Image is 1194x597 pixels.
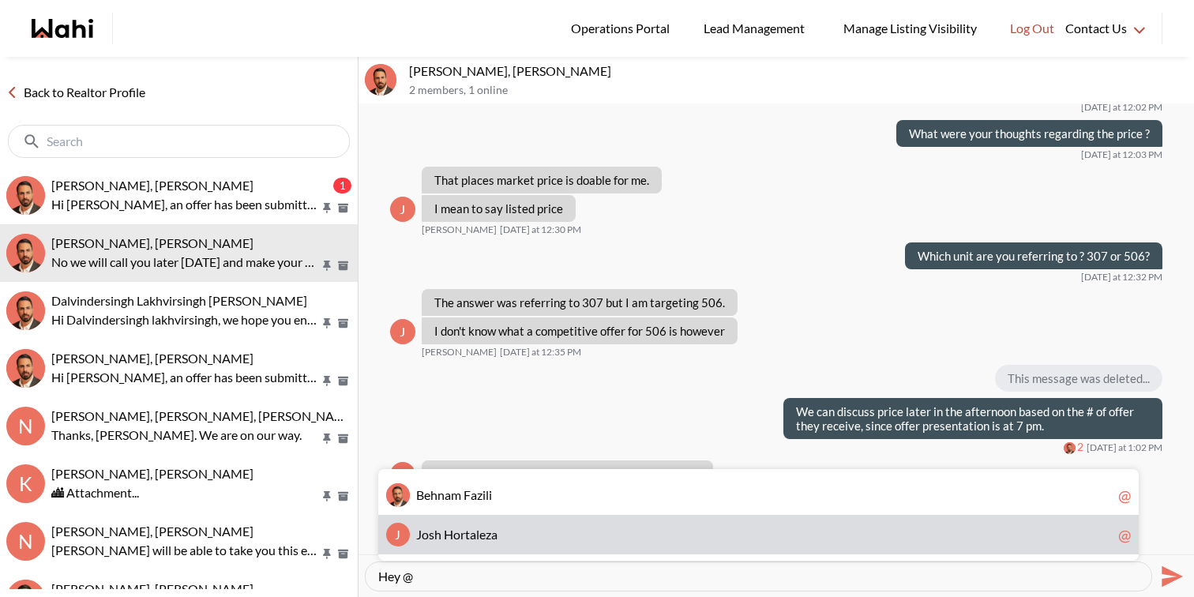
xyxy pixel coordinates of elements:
[465,527,470,542] span: t
[390,462,415,487] div: J
[51,178,253,193] span: [PERSON_NAME], [PERSON_NAME]
[477,487,482,502] span: z
[471,487,477,502] span: a
[320,259,334,272] button: Pin
[6,522,45,561] div: N
[476,527,479,542] span: l
[320,490,334,503] button: Pin
[6,464,45,503] div: k
[6,407,45,445] div: N
[335,259,351,272] button: Archive
[51,466,253,481] span: [PERSON_NAME], [PERSON_NAME]
[51,483,351,502] div: 🏙 Attachment...
[335,432,351,445] button: Archive
[429,527,434,542] span: s
[424,487,430,502] span: e
[378,515,1139,554] a: JJoshHortaleza@
[6,176,45,215] img: k
[1118,486,1131,505] div: @
[6,234,45,272] img: J
[1064,442,1076,454] img: B
[320,374,334,388] button: Pin
[445,487,451,502] span: a
[1077,441,1083,454] span: 2
[422,346,497,359] span: [PERSON_NAME]
[47,133,314,149] input: Search
[1152,558,1188,594] button: Send
[909,126,1150,141] p: What were your thoughts regarding the price ?
[6,349,45,388] div: Caroline Rouben, Behnam
[390,319,415,344] div: J
[51,581,253,596] span: [PERSON_NAME], [PERSON_NAME]
[422,527,429,542] span: o
[491,527,497,542] span: a
[416,527,422,542] span: J
[500,223,581,236] time: 2025-09-10T16:30:56.724Z
[390,197,415,222] div: J
[51,524,253,539] span: [PERSON_NAME], [PERSON_NAME]
[430,487,437,502] span: h
[839,18,982,39] span: Manage Listing Visibility
[320,432,334,445] button: Pin
[51,293,307,308] span: Dalvindersingh Lakhvirsingh [PERSON_NAME]
[416,487,424,502] span: B
[1064,442,1076,454] div: Behnam Fazili
[51,408,357,423] span: [PERSON_NAME], [PERSON_NAME], [PERSON_NAME]
[704,18,810,39] span: Lead Management
[365,64,396,96] div: Josh Hortaleza, Behnam
[51,195,320,214] p: Hi [PERSON_NAME], an offer has been submitted for [STREET_ADDRESS]. If you’re still interested in...
[320,201,334,215] button: Pin
[409,63,1188,79] p: [PERSON_NAME], [PERSON_NAME]
[489,487,492,502] span: i
[1087,441,1162,454] time: 2025-09-10T17:02:53.191Z
[365,64,396,96] img: J
[386,483,410,507] div: Behnam Fazili
[6,234,45,272] div: Josh Hortaleza, Behnam
[51,541,320,560] p: [PERSON_NAME] will be able to take you this evening. We have made a new chat so you can coordinat...
[378,569,1139,584] textarea: Type your message
[333,178,351,193] div: 1
[486,487,489,502] span: l
[464,487,471,502] span: F
[437,487,445,502] span: n
[434,324,725,338] p: I don't know what a competitive offer for 506 is however
[470,527,476,542] span: a
[422,223,497,236] span: [PERSON_NAME]
[335,374,351,388] button: Archive
[500,346,581,359] time: 2025-09-10T16:35:45.852Z
[995,365,1162,392] div: This message was deleted...
[409,84,1188,97] p: 2 members , 1 online
[378,475,1139,515] a: BBehnamFazili@
[386,523,410,546] div: J
[320,317,334,330] button: Pin
[482,487,486,502] span: i
[1081,148,1162,161] time: 2025-09-10T16:03:08.655Z
[434,201,563,216] p: I mean to say listed price
[6,291,45,330] div: Dalvindersingh Lakhvirsingh Jaswal, Behnam
[460,527,465,542] span: r
[486,527,491,542] span: z
[386,483,410,507] img: B
[434,295,725,310] p: The answer was referring to 307 but I am targeting 506.
[1081,271,1162,283] time: 2025-09-10T16:32:38.357Z
[571,18,675,39] span: Operations Portal
[6,176,45,215] div: khalid Alvi, Behnam
[453,527,460,542] span: o
[479,527,486,542] span: e
[434,467,700,481] p: Okay sounds good should I reach out to you all at 7?
[51,351,253,366] span: [PERSON_NAME], [PERSON_NAME]
[1081,101,1162,114] time: 2025-09-10T16:02:42.320Z
[6,291,45,330] img: D
[320,547,334,561] button: Pin
[451,487,461,502] span: m
[434,173,649,187] p: That places market price is doable for me.
[796,404,1150,433] p: We can discuss price later in the afternoon based on the # of offer they receive, since offer pre...
[1010,18,1054,39] span: Log Out
[51,310,320,329] p: Hi Dalvindersingh lakhvirsingh, we hope you enjoyed your showings! Did the properties meet your c...
[6,349,45,388] img: C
